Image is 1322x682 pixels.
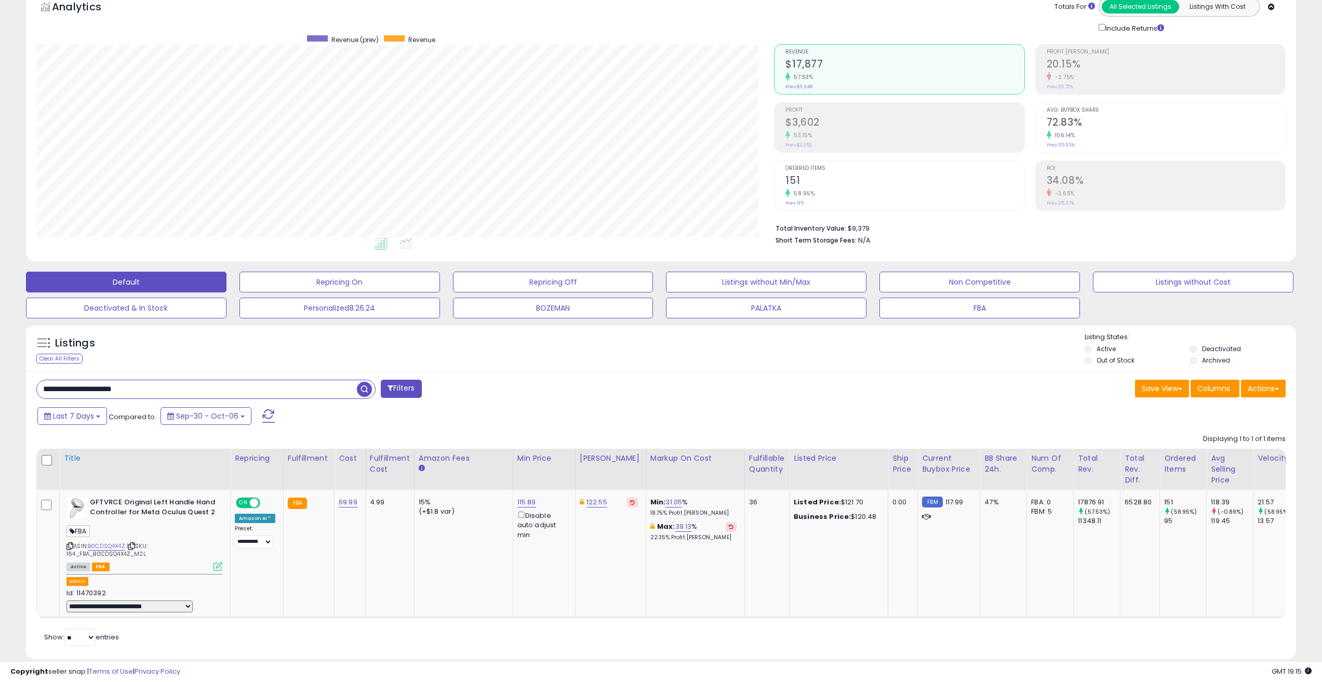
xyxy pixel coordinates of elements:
th: The percentage added to the cost of goods (COGS) that forms the calculator for Min & Max prices. [646,449,744,490]
div: Preset: [235,525,275,549]
small: FBA [288,498,307,509]
div: FBA: 0 [1031,498,1065,507]
small: (-0.89%) [1218,507,1244,516]
div: Ordered Items [1164,453,1202,475]
button: Save View [1135,380,1189,397]
div: $120.48 [794,512,880,521]
p: 18.75% Profit [PERSON_NAME] [650,510,737,517]
span: 2025-10-14 19:15 GMT [1272,666,1312,676]
div: Cost [339,453,361,464]
div: Total Rev. Diff. [1125,453,1155,486]
p: 22.35% Profit [PERSON_NAME] [650,534,737,541]
span: Columns [1197,383,1230,394]
div: Ship Price [892,453,913,475]
p: Listing States: [1085,332,1296,342]
b: Listed Price: [794,497,841,507]
small: Prev: 35.37% [1047,200,1074,206]
div: $121.70 [794,498,880,507]
small: (58.95%) [1264,507,1290,516]
span: 117.99 [945,497,964,507]
small: 58.95% [790,190,814,197]
div: 21.57 [1258,498,1300,507]
button: Columns [1191,380,1239,397]
div: 47% [984,498,1019,507]
small: Prev: 95 [785,200,804,206]
b: Short Term Storage Fees: [776,236,857,245]
small: -3.65% [1051,190,1075,197]
div: 119.45 [1211,516,1253,526]
span: FBA [66,525,90,537]
span: Show: entries [44,632,119,642]
label: Deactivated [1202,344,1241,353]
strong: Copyright [10,666,48,676]
h2: $3,602 [785,116,1024,130]
button: Sep-30 - Oct-06 [161,407,251,425]
small: (58.95%) [1171,507,1197,516]
div: Fulfillment [288,453,330,464]
div: Min Price [517,453,571,464]
div: 11348.11 [1078,516,1120,526]
img: 31-Vy0KSI9L._SL40_.jpg [66,498,87,518]
span: N/A [858,235,871,245]
div: Include Returns [1091,22,1177,34]
div: 17876.91 [1078,498,1120,507]
a: 39.13 [675,521,692,532]
h2: 34.08% [1047,175,1285,189]
a: 69.99 [339,497,357,507]
span: | SKU: 164_FBA_B0CDSQ4X4Z_M2L [66,542,148,557]
small: (57.53%) [1085,507,1110,516]
div: Displaying 1 to 1 of 1 items [1203,434,1286,444]
small: 106.14% [1051,131,1075,139]
div: Amazon Fees [419,453,509,464]
div: Fulfillment Cost [370,453,410,475]
div: 0.00 [892,498,910,507]
span: FBA [92,563,110,571]
button: Filters [381,380,421,398]
div: Current Buybox Price [922,453,976,475]
b: Min: [650,497,666,507]
a: Terms of Use [89,666,133,676]
a: B0CDSQ4X4Z [88,542,125,551]
div: Avg Selling Price [1211,453,1249,486]
div: Disable auto adjust min [517,510,567,540]
a: 122.55 [586,497,607,507]
span: Ordered Items [785,166,1024,171]
label: Archived [1202,356,1230,365]
a: 115.89 [517,497,536,507]
div: Total Rev. [1078,453,1116,475]
div: Velocity [1258,453,1296,464]
button: Repricing Off [453,272,653,292]
button: FBA [879,298,1080,318]
div: ASIN: [66,498,222,570]
h2: 20.15% [1047,58,1285,72]
small: Prev: 35.33% [1047,142,1075,148]
div: Listed Price [794,453,884,464]
label: Out of Stock [1097,356,1134,365]
div: [PERSON_NAME] [580,453,642,464]
div: 15% [419,498,505,507]
button: Default [26,272,226,292]
button: Non Competitive [879,272,1080,292]
div: 36 [749,498,781,507]
div: (+$1.8 var) [419,507,505,516]
span: Compared to: [109,412,156,422]
button: Listings without Min/Max [666,272,866,292]
a: 31.05 [665,497,682,507]
button: Personalized8.26.24 [239,298,440,318]
span: Profit [PERSON_NAME] [1047,49,1285,55]
div: seller snap | | [10,667,180,677]
div: % [650,498,737,517]
b: Max: [657,521,675,531]
div: FBM: 5 [1031,507,1065,516]
button: Repricing On [239,272,440,292]
span: Last 7 Days [53,411,94,421]
div: 151 [1164,498,1206,507]
button: admin [66,577,88,586]
div: Totals For [1054,2,1095,12]
button: Listings without Cost [1093,272,1293,292]
li: $9,379 [776,221,1278,234]
div: 4.99 [370,498,406,507]
div: Amazon AI * [235,514,275,523]
span: Revenue (prev) [331,35,379,44]
small: Amazon Fees. [419,464,425,473]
